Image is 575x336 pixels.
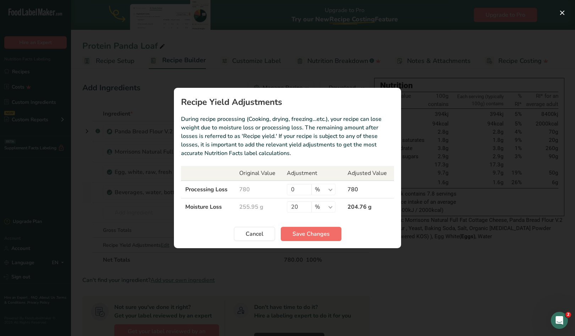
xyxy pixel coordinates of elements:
[343,166,394,181] th: Adjusted Value
[551,312,568,329] iframe: Intercom live chat
[343,181,394,198] td: 780
[283,166,343,181] th: Adjustment
[281,227,341,241] button: Save Changes
[235,198,283,216] td: 255.95 g
[292,230,330,238] span: Save Changes
[181,198,235,216] td: Moisture Loss
[181,181,235,198] td: Processing Loss
[181,115,394,158] p: During recipe processing (Cooking, drying, freezing…etc.), your recipe can lose weight due to moi...
[181,98,394,106] h1: Recipe Yield Adjustments
[246,230,263,238] span: Cancel
[235,181,283,198] td: 780
[343,198,394,216] td: 204.76 g
[235,166,283,181] th: Original Value
[234,227,275,241] button: Cancel
[565,312,571,318] span: 2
